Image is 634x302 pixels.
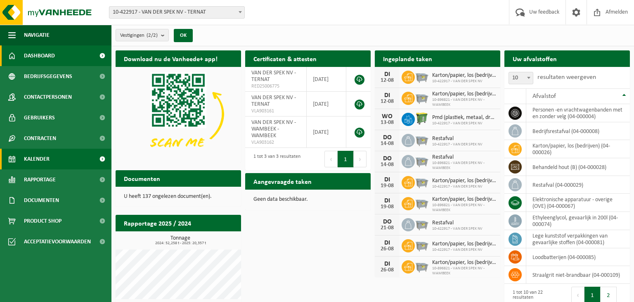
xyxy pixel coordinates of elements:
span: Dashboard [24,45,55,66]
span: VAN DER SPEK NV - TERNAT [251,70,296,83]
span: VAN DER SPEK NV - WAMBEEK - WAMBEEK [251,119,296,139]
span: 10-896821 - VAN DER SPEK NV - WAMBEEK [432,97,496,107]
span: Restafval [432,136,483,142]
td: lege kunststof verpakkingen van gevaarlijke stoffen (04-000081) [526,230,630,248]
div: DI [379,71,395,78]
span: 2024: 52,258 t - 2025: 20,357 t [120,241,241,245]
span: Karton/papier, los (bedrijven) [432,259,496,266]
button: Previous [324,151,338,167]
div: 21-08 [379,225,395,231]
div: DI [379,261,395,267]
span: 10-422917 - VAN DER SPEK NV [432,121,496,126]
span: Kalender [24,149,50,169]
td: behandeld hout (B) (04-000028) [526,158,630,176]
span: 10-422917 - VAN DER SPEK NV - TERNAT [109,6,245,19]
img: WB-2500-GAL-GY-01 [415,90,429,105]
span: Karton/papier, los (bedrijven) [432,91,496,97]
span: Karton/papier, los (bedrijven) [432,178,496,184]
h2: Documenten [116,170,168,186]
img: WB-2500-GAL-GY-01 [415,238,429,252]
span: Vestigingen [120,29,158,42]
span: 10-422917 - VAN DER SPEK NV [432,247,496,252]
span: Karton/papier, los (bedrijven) [432,72,496,79]
span: 10-422917 - VAN DER SPEK NV [432,226,483,231]
div: WO [379,113,395,120]
span: Product Shop [24,211,62,231]
div: 1 tot 3 van 3 resultaten [249,150,300,168]
span: Karton/papier, los (bedrijven) [432,241,496,247]
div: DI [379,197,395,204]
span: Navigatie [24,25,50,45]
span: Karton/papier, los (bedrijven) [432,196,496,203]
img: WB-2500-GAL-GY-01 [415,217,429,231]
img: WB-2500-GAL-GY-01 [415,69,429,83]
h2: Uw afvalstoffen [504,50,565,67]
span: Afvalstof [532,93,556,100]
div: 12-08 [379,78,395,83]
td: straalgrit niet-brandbaar (04-000109) [526,266,630,284]
span: RED25006775 [251,83,300,90]
span: 10 [509,72,533,84]
label: resultaten weergeven [537,74,596,81]
div: 14-08 [379,141,395,147]
span: Pmd (plastiek, metaal, drankkartons) (bedrijven) [432,114,496,121]
span: Acceptatievoorwaarden [24,231,91,252]
h2: Rapportage 2025 / 2024 [116,215,199,231]
span: 10 [509,72,533,84]
td: bedrijfsrestafval (04-000008) [526,122,630,140]
div: DO [379,219,395,225]
td: ethyleenglycol, gevaarlijk in 200l (04-000074) [526,212,630,230]
td: elektronische apparatuur - overige (OVE) (04-000067) [526,194,630,212]
p: U heeft 137 ongelezen document(en). [124,194,233,200]
div: DO [379,155,395,162]
td: restafval (04-000029) [526,176,630,194]
span: VLA903161 [251,108,300,114]
button: 1 [338,151,354,167]
span: Gebruikers [24,107,55,128]
span: 10-896821 - VAN DER SPEK NV - WAMBEEK [432,203,496,213]
img: WB-2500-GAL-GY-01 [415,133,429,147]
div: DI [379,240,395,246]
div: 26-08 [379,246,395,252]
img: WB-0770-HPE-GN-50 [415,112,429,126]
span: Contactpersonen [24,87,72,107]
span: Bedrijfsgegevens [24,66,72,87]
img: WB-2500-GAL-GY-01 [415,175,429,189]
h2: Ingeplande taken [375,50,440,67]
td: loodbatterijen (04-000085) [526,248,630,266]
h2: Certificaten & attesten [245,50,325,67]
div: DO [379,134,395,141]
div: 14-08 [379,162,395,168]
span: Rapportage [24,169,56,190]
td: [DATE] [307,67,346,92]
div: 12-08 [379,99,395,105]
td: personen -en vrachtwagenbanden met en zonder velg (04-000004) [526,104,630,122]
div: DI [379,92,395,99]
img: WB-2500-GAL-GY-01 [415,259,429,273]
td: karton/papier, los (bedrijven) (04-000026) [526,140,630,158]
img: WB-2500-GAL-GY-01 [415,196,429,210]
span: 10-896821 - VAN DER SPEK NV - WAMBEEK [432,266,496,276]
a: Bekijk rapportage [180,231,240,247]
h2: Download nu de Vanheede+ app! [116,50,226,67]
h3: Tonnage [120,235,241,245]
count: (2/2) [147,33,158,38]
td: [DATE] [307,117,346,148]
span: 10-422917 - VAN DER SPEK NV - TERNAT [109,7,244,18]
p: Geen data beschikbaar. [253,197,362,202]
span: 10-896821 - VAN DER SPEK NV - WAMBEEK [432,161,496,171]
span: Restafval [432,154,496,161]
span: Restafval [432,220,483,226]
span: Documenten [24,190,59,211]
div: 13-08 [379,120,395,126]
span: 10-422917 - VAN DER SPEK NV [432,142,483,147]
img: Download de VHEPlus App [116,67,241,161]
span: VAN DER SPEK NV - TERNAT [251,95,296,107]
span: 10-422917 - VAN DER SPEK NV [432,184,496,189]
div: DI [379,176,395,183]
td: [DATE] [307,92,346,117]
h2: Aangevraagde taken [245,173,320,189]
span: Contracten [24,128,56,149]
button: Next [354,151,367,167]
div: 19-08 [379,183,395,189]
